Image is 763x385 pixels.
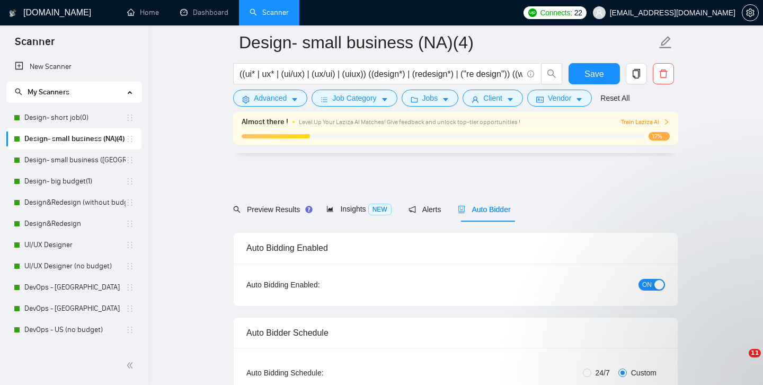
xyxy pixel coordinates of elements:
span: 24/7 [591,367,614,379]
span: Save [584,67,604,81]
span: Almost there ! [242,116,288,128]
span: Job Category [332,92,376,104]
span: notification [409,206,416,213]
button: settingAdvancedcaret-down [233,90,307,107]
span: Alerts [409,205,441,214]
span: search [15,88,22,95]
span: caret-down [442,95,449,103]
span: robot [458,206,465,213]
li: Design- short job(0) [6,107,141,128]
button: delete [653,63,674,84]
span: copy [626,69,646,78]
a: Design&Redesign (without budget) [24,192,126,213]
a: Design- small business (NA)(4) [24,128,126,150]
span: caret-down [291,95,298,103]
span: Insights [326,205,391,213]
span: user [472,95,479,103]
img: logo [9,5,16,22]
span: holder [126,241,134,249]
button: barsJob Categorycaret-down [312,90,397,107]
span: right [663,119,670,125]
span: setting [242,95,250,103]
a: Design&Redesign [24,213,126,234]
button: folderJobscaret-down [402,90,459,107]
span: holder [126,198,134,207]
span: Level Up Your Laziza AI Matches! Give feedback and unlock top-tier opportunities ! [299,118,520,126]
span: caret-down [575,95,583,103]
li: Design- small business (Europe)(4) [6,150,141,171]
span: Vendor [548,92,571,104]
button: Save [569,63,620,84]
span: holder [126,283,134,292]
span: holder [126,135,134,143]
input: Search Freelance Jobs... [239,67,522,81]
span: Custom [627,367,661,379]
img: upwork-logo.png [528,8,537,17]
div: Tooltip anchor [304,205,314,214]
span: holder [126,326,134,334]
span: bars [321,95,328,103]
li: DevOps - US (no budget) [6,319,141,340]
li: DevOps - US [6,277,141,298]
span: idcard [536,95,544,103]
span: 22 [574,7,582,19]
span: folder [411,95,418,103]
a: setting [742,8,759,17]
input: Scanner name... [239,29,656,56]
span: delete [653,69,673,78]
a: searchScanner [250,8,289,17]
a: Design- small business ([GEOGRAPHIC_DATA])(4) [24,150,126,171]
div: Auto Bidder Schedule [246,318,665,348]
span: Preview Results [233,205,309,214]
span: Advanced [254,92,287,104]
span: holder [126,177,134,186]
span: holder [126,113,134,122]
div: Auto Bidding Enabled: [246,279,386,291]
button: Train Laziza AI [621,117,670,127]
a: dashboardDashboard [180,8,228,17]
button: userClientcaret-down [463,90,523,107]
span: My Scanners [15,87,69,97]
li: UI/UX Designer (no budget) [6,256,141,277]
li: New Scanner [6,56,141,77]
button: idcardVendorcaret-down [527,90,592,107]
span: search [542,69,562,78]
li: DevOps - Europe (no budget) [6,340,141,362]
li: DevOps - Europe [6,298,141,319]
a: UI/UX Designer (no budget) [24,256,126,277]
span: NEW [368,204,392,215]
span: caret-down [507,95,514,103]
span: Client [483,92,502,104]
span: setting [742,8,758,17]
span: Connects: [540,7,572,19]
span: info-circle [527,71,534,77]
span: Scanner [6,34,63,56]
li: Design- big budget(1) [6,171,141,192]
a: DevOps - [GEOGRAPHIC_DATA] [24,277,126,298]
span: holder [126,304,134,313]
div: Auto Bidding Schedule: [246,367,386,379]
span: Auto Bidder [458,205,510,214]
a: Design- short job(0) [24,107,126,128]
a: Reset All [600,92,629,104]
span: double-left [126,360,137,371]
span: holder [126,220,134,228]
span: Jobs [422,92,438,104]
button: setting [742,4,759,21]
li: Design- small business (NA)(4) [6,128,141,150]
li: Design&Redesign [6,213,141,234]
li: UI/UX Designer [6,234,141,256]
a: New Scanner [15,56,133,77]
span: area-chart [326,205,334,213]
li: Design&Redesign (without budget) [6,192,141,213]
span: holder [126,156,134,164]
span: holder [126,262,134,270]
span: 17% [649,132,670,141]
span: caret-down [381,95,388,103]
span: My Scanners [28,87,69,97]
a: DevOps - US (no budget) [24,319,126,340]
a: DevOps - [GEOGRAPHIC_DATA] [24,298,126,319]
a: homeHome [127,8,159,17]
span: edit [659,36,672,49]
